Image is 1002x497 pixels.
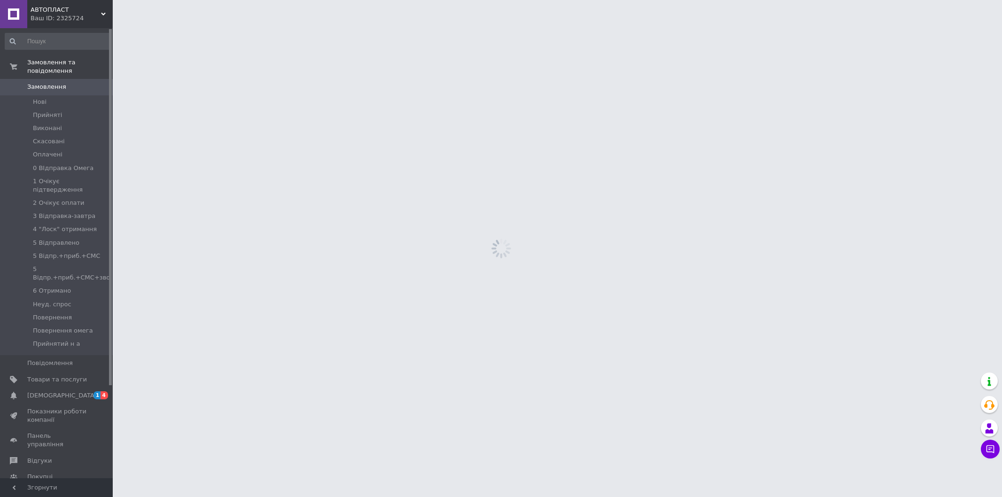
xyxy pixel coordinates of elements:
[33,326,93,335] span: Повернення омега
[101,391,108,399] span: 4
[33,164,93,172] span: 0 ВІдправка Омега
[33,111,62,119] span: Прийняті
[33,313,72,322] span: Повернення
[93,391,101,399] span: 1
[33,199,85,207] span: 2 Очікує оплати
[33,137,65,146] span: Скасовані
[33,98,47,106] span: Нові
[27,391,97,400] span: [DEMOGRAPHIC_DATA]
[27,359,73,367] span: Повідомлення
[33,150,62,159] span: Оплачені
[27,375,87,384] span: Товари та послуги
[27,407,87,424] span: Показники роботи компанії
[33,300,71,309] span: Неуд. спрос
[33,124,62,132] span: Виконані
[33,265,110,282] span: 5 Відпр.+приб.+СМС+зво
[33,287,71,295] span: 6 Отримано
[31,14,113,23] div: Ваш ID: 2325724
[5,33,111,50] input: Пошук
[33,239,79,247] span: 5 Відправлено
[27,457,52,465] span: Відгуки
[31,6,101,14] span: АВТОПЛАСТ
[981,440,1000,458] button: Чат з покупцем
[27,473,53,481] span: Покупці
[33,212,95,220] span: 3 Відправка-завтра
[27,432,87,449] span: Панель управління
[33,225,97,233] span: 4 "Лоск" отримання
[33,177,110,194] span: 1 Очікує підтвердження
[33,252,100,260] span: 5 Відпр.+приб.+СМС
[27,58,113,75] span: Замовлення та повідомлення
[27,83,66,91] span: Замовлення
[33,340,80,348] span: Прийнятий н а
